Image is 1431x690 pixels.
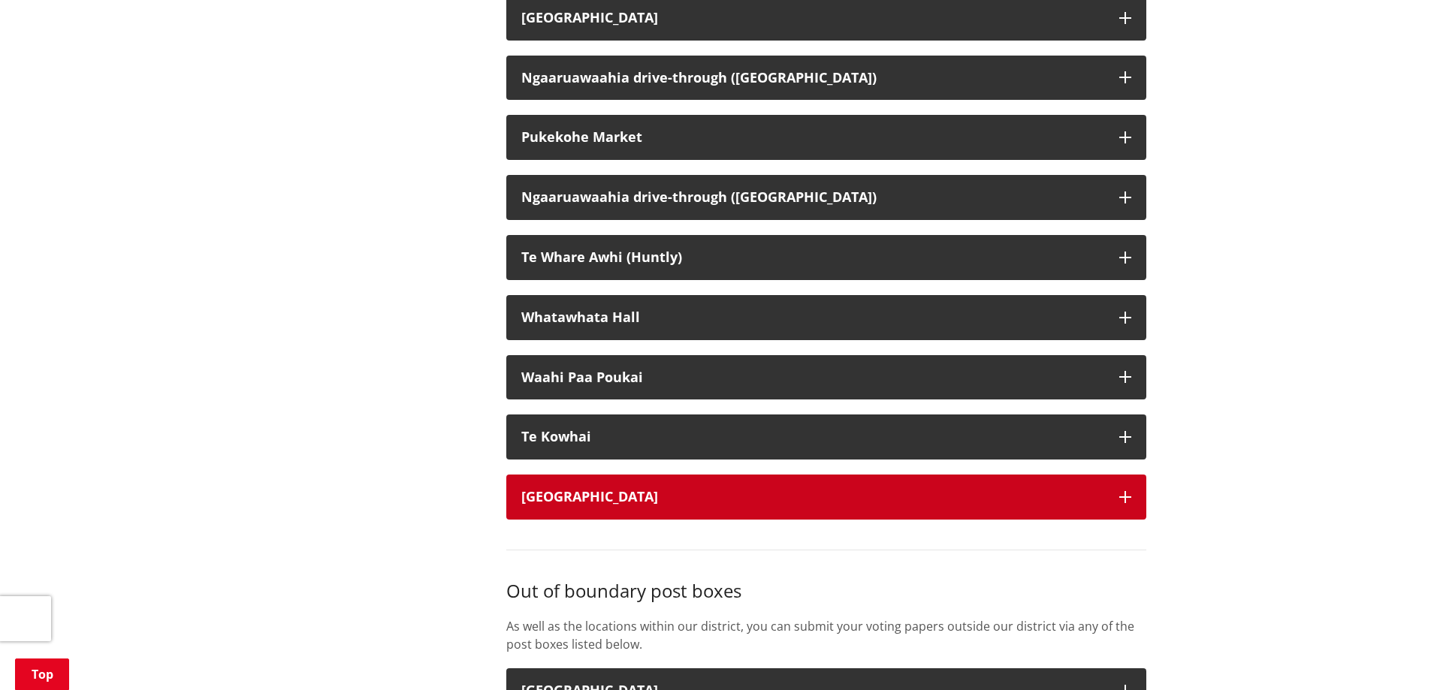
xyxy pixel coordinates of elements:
button: Pukekohe Market [506,115,1146,160]
button: Te Whare Awhi (Huntly) [506,235,1146,280]
div: Ngaaruawaahia drive-through ([GEOGRAPHIC_DATA]) [521,71,1104,86]
div: [GEOGRAPHIC_DATA] [521,490,1104,505]
div: Ngaaruawaahia drive-through ([GEOGRAPHIC_DATA]) [521,190,1104,205]
div: [GEOGRAPHIC_DATA] [521,11,1104,26]
h3: Out of boundary post boxes [506,580,1146,602]
div: Te Kowhai [521,429,1104,444]
button: Te Kowhai [506,414,1146,459]
div: Te Whare Awhi (Huntly) [521,250,1104,265]
button: Whatawhata Hall [506,295,1146,340]
div: Waahi Paa Poukai [521,370,1104,385]
button: Ngaaruawaahia drive-through ([GEOGRAPHIC_DATA]) [506,175,1146,220]
p: As well as the locations within our district, you can submit your voting papers outside our distr... [506,617,1146,653]
button: [GEOGRAPHIC_DATA] [506,475,1146,520]
div: Pukekohe Market [521,130,1104,145]
button: Waahi Paa Poukai [506,355,1146,400]
a: Top [15,658,69,690]
div: Whatawhata Hall [521,310,1104,325]
button: Ngaaruawaahia drive-through ([GEOGRAPHIC_DATA]) [506,56,1146,101]
iframe: Messenger Launcher [1362,627,1416,681]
